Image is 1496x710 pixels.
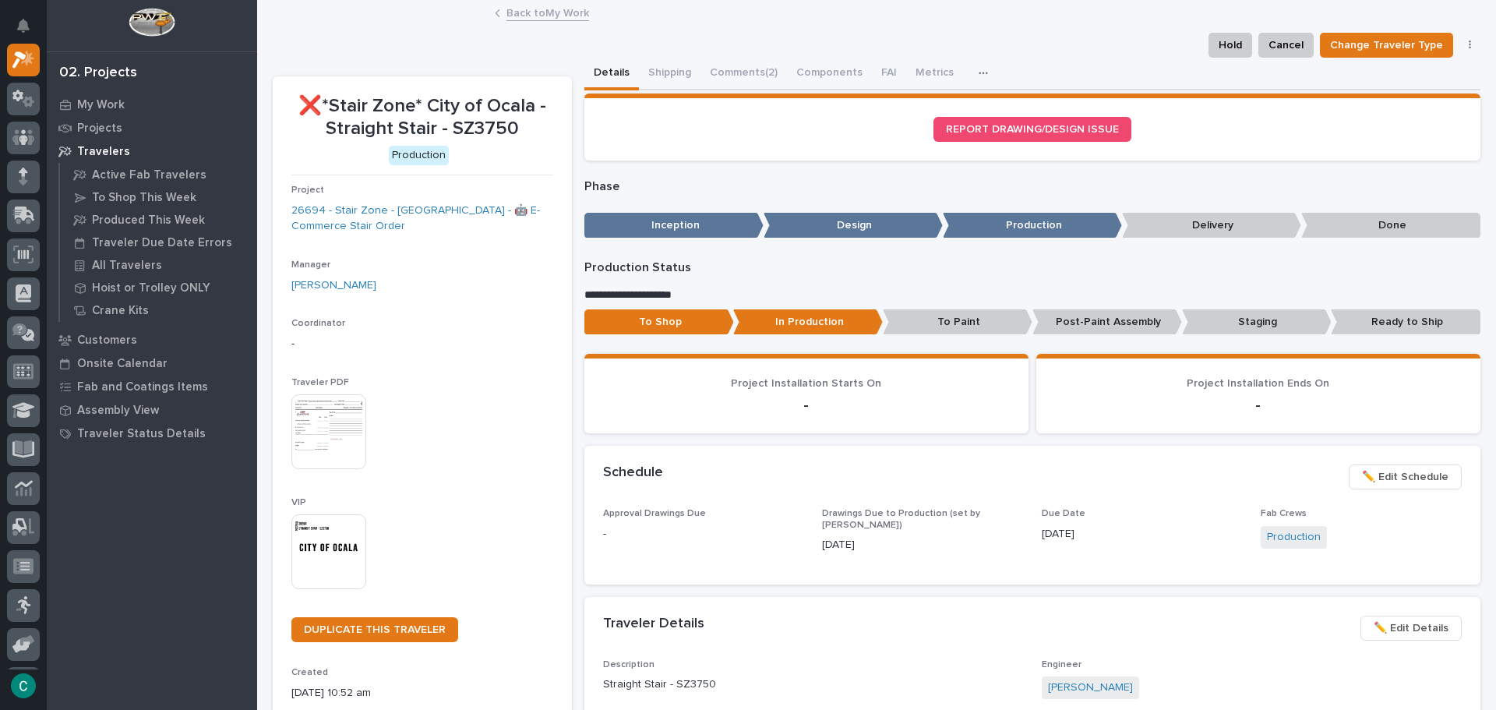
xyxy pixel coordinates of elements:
[60,299,257,321] a: Crane Kits
[1182,309,1332,335] p: Staging
[47,93,257,116] a: My Work
[1219,36,1242,55] span: Hold
[1208,33,1252,58] button: Hold
[47,116,257,140] a: Projects
[77,98,125,112] p: My Work
[1362,468,1448,486] span: ✏️ Edit Schedule
[60,254,257,276] a: All Travelers
[1330,36,1443,55] span: Change Traveler Type
[60,231,257,253] a: Traveler Due Date Errors
[700,58,787,90] button: Comments (2)
[603,509,706,518] span: Approval Drawings Due
[92,281,210,295] p: Hoist or Trolley ONLY
[92,191,196,205] p: To Shop This Week
[584,213,764,238] p: Inception
[1261,509,1307,518] span: Fab Crews
[59,65,137,82] div: 02. Projects
[1301,213,1480,238] p: Done
[946,124,1119,135] span: REPORT DRAWING/DESIGN ISSUE
[92,236,232,250] p: Traveler Due Date Errors
[291,319,345,328] span: Coordinator
[584,309,734,335] p: To Shop
[92,168,206,182] p: Active Fab Travelers
[1055,396,1462,415] p: -
[787,58,872,90] button: Components
[47,398,257,422] a: Assembly View
[1048,680,1133,696] a: [PERSON_NAME]
[77,145,130,159] p: Travelers
[19,19,40,44] div: Notifications
[291,498,306,507] span: VIP
[92,214,205,228] p: Produced This Week
[822,509,980,529] span: Drawings Due to Production (set by [PERSON_NAME])
[291,617,458,642] a: DUPLICATE THIS TRAVELER
[291,185,324,195] span: Project
[129,8,175,37] img: Workspace Logo
[47,140,257,163] a: Travelers
[1320,33,1453,58] button: Change Traveler Type
[1360,616,1462,641] button: ✏️ Edit Details
[883,309,1032,335] p: To Paint
[822,537,1023,553] p: [DATE]
[733,309,883,335] p: In Production
[304,624,446,635] span: DUPLICATE THIS TRAVELER
[584,260,1481,275] p: Production Status
[872,58,906,90] button: FAI
[584,179,1481,194] p: Phase
[603,396,1010,415] p: -
[603,465,663,482] h2: Schedule
[291,336,553,352] p: -
[584,58,639,90] button: Details
[1374,619,1448,638] span: ✏️ Edit Details
[47,422,257,445] a: Traveler Status Details
[1268,36,1304,55] span: Cancel
[47,351,257,375] a: Onsite Calendar
[291,378,349,387] span: Traveler PDF
[291,203,553,235] a: 26694 - Stair Zone - [GEOGRAPHIC_DATA] - 🤖 E-Commerce Stair Order
[603,526,804,542] p: -
[603,616,704,633] h2: Traveler Details
[1032,309,1182,335] p: Post-Paint Assembly
[60,277,257,298] a: Hoist or Trolley ONLY
[291,277,376,294] a: [PERSON_NAME]
[77,380,208,394] p: Fab and Coatings Items
[1042,526,1243,542] p: [DATE]
[47,328,257,351] a: Customers
[1042,509,1085,518] span: Due Date
[7,9,40,42] button: Notifications
[291,668,328,677] span: Created
[506,3,589,21] a: Back toMy Work
[1267,529,1321,546] a: Production
[92,259,162,273] p: All Travelers
[291,95,553,140] p: ❌*Stair Zone* City of Ocala - Straight Stair - SZ3750
[389,146,449,165] div: Production
[1258,33,1314,58] button: Cancel
[603,660,654,669] span: Description
[77,404,159,418] p: Assembly View
[7,669,40,702] button: users-avatar
[291,685,553,701] p: [DATE] 10:52 am
[603,676,1023,693] p: Straight Stair - SZ3750
[906,58,963,90] button: Metrics
[47,375,257,398] a: Fab and Coatings Items
[1187,378,1329,389] span: Project Installation Ends On
[60,164,257,185] a: Active Fab Travelers
[77,427,206,441] p: Traveler Status Details
[1122,213,1301,238] p: Delivery
[77,122,122,136] p: Projects
[764,213,943,238] p: Design
[1331,309,1480,335] p: Ready to Ship
[731,378,881,389] span: Project Installation Starts On
[77,357,168,371] p: Onsite Calendar
[1042,660,1081,669] span: Engineer
[92,304,149,318] p: Crane Kits
[77,334,137,348] p: Customers
[291,260,330,270] span: Manager
[933,117,1131,142] a: REPORT DRAWING/DESIGN ISSUE
[639,58,700,90] button: Shipping
[1349,465,1462,489] button: ✏️ Edit Schedule
[60,209,257,231] a: Produced This Week
[943,213,1122,238] p: Production
[60,186,257,208] a: To Shop This Week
